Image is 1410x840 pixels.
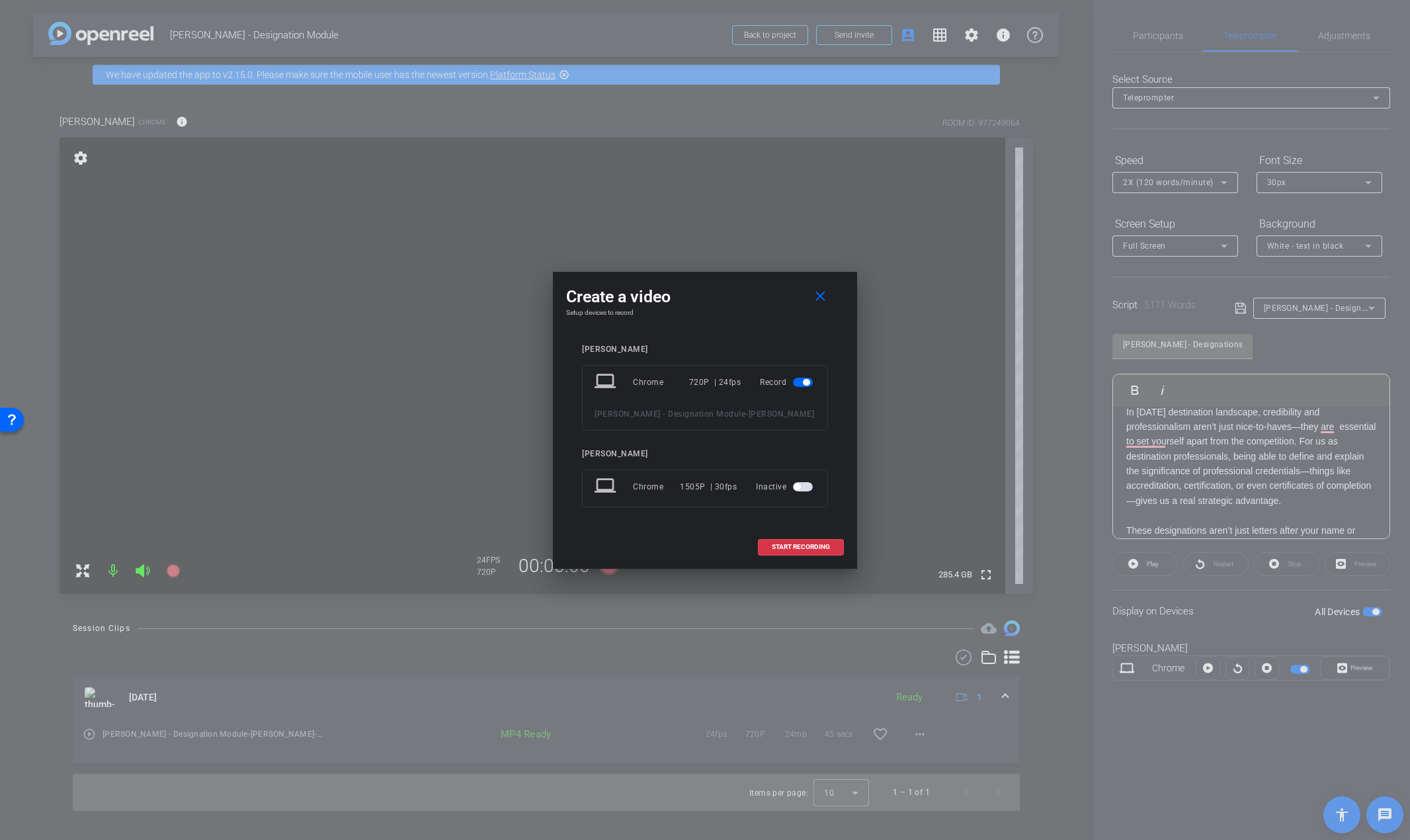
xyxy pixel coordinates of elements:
[749,409,815,419] span: [PERSON_NAME]
[758,539,844,556] button: START RECORDING
[595,475,618,499] mat-icon: laptop
[680,475,737,499] div: 1505P | 30fps
[760,370,815,394] div: Record
[582,345,828,355] div: [PERSON_NAME]
[582,449,828,459] div: [PERSON_NAME]
[566,309,844,317] h4: Setup devices to record
[595,370,618,394] mat-icon: laptop
[772,544,830,550] span: START RECORDING
[689,370,741,394] div: 720P | 24fps
[745,409,749,419] span: -
[566,285,844,309] div: Create a video
[756,475,815,499] div: Inactive
[812,288,829,305] mat-icon: close
[633,475,680,499] div: Chrome
[633,370,689,394] div: Chrome
[595,409,745,419] span: [PERSON_NAME] - Designation Module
